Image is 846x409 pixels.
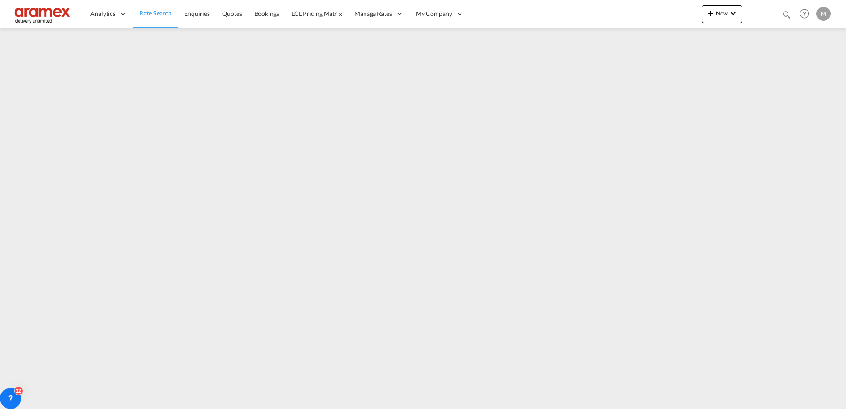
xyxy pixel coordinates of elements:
[184,10,210,17] span: Enquiries
[416,9,452,18] span: My Company
[90,9,115,18] span: Analytics
[797,6,816,22] div: Help
[816,7,831,21] div: M
[139,9,172,17] span: Rate Search
[782,10,792,23] div: icon-magnify
[13,4,73,24] img: dca169e0c7e311edbe1137055cab269e.png
[222,10,242,17] span: Quotes
[797,6,812,21] span: Help
[728,8,738,19] md-icon: icon-chevron-down
[782,10,792,19] md-icon: icon-magnify
[354,9,392,18] span: Manage Rates
[254,10,279,17] span: Bookings
[705,8,716,19] md-icon: icon-plus 400-fg
[702,5,742,23] button: icon-plus 400-fgNewicon-chevron-down
[292,10,342,17] span: LCL Pricing Matrix
[705,10,738,17] span: New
